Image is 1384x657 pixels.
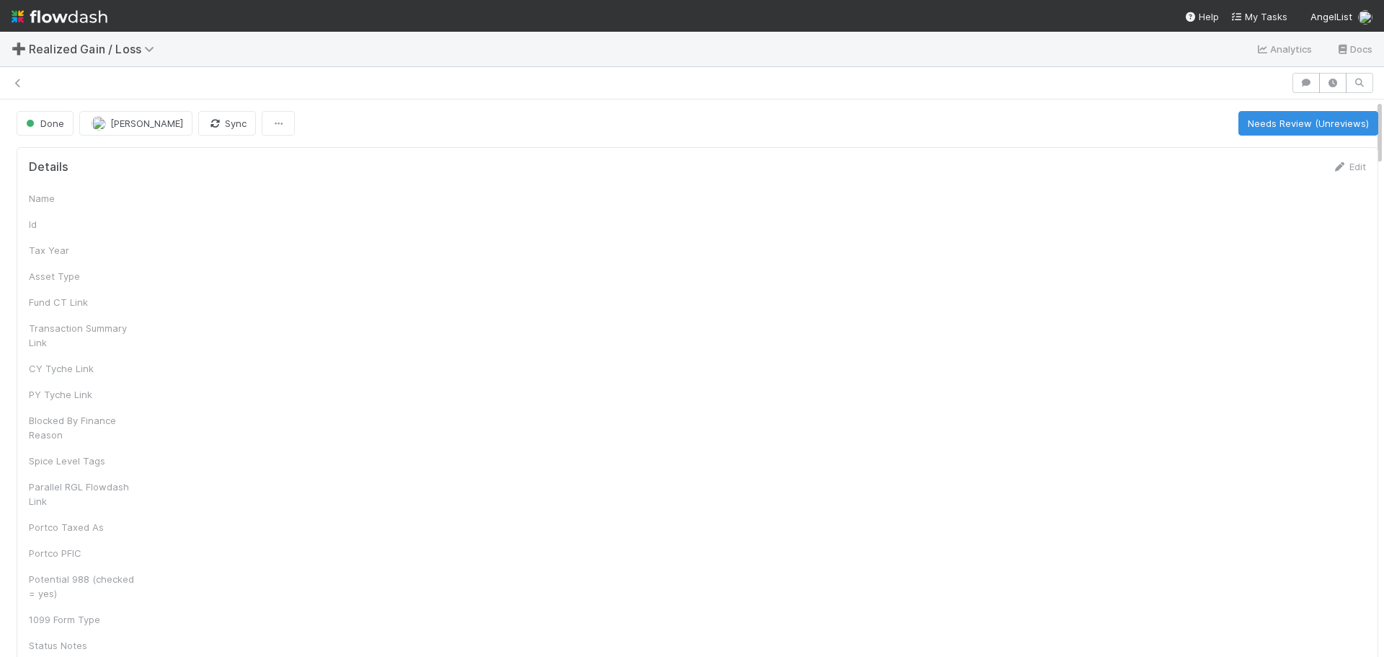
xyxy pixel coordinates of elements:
h5: Details [29,160,68,175]
div: Portco Taxed As [29,520,137,534]
div: Transaction Summary Link [29,321,137,350]
span: My Tasks [1230,11,1287,22]
span: [PERSON_NAME] [110,118,183,129]
div: CY Tyche Link [29,361,137,376]
button: [PERSON_NAME] [79,111,192,136]
div: Status Notes [29,638,137,653]
div: Help [1184,9,1219,24]
img: avatar_37569647-1c78-4889-accf-88c08d42a236.png [92,116,106,131]
div: Fund CT Link [29,295,137,309]
button: Sync [198,111,256,136]
div: Id [29,217,137,232]
div: Blocked By Finance Reason [29,413,137,442]
button: Needs Review (Unreviews) [1238,111,1378,136]
img: logo-inverted-e16ddd16eac7371096b0.svg [12,4,107,29]
div: Asset Type [29,269,137,283]
a: My Tasks [1230,9,1287,24]
a: Analytics [1256,40,1313,58]
img: avatar_bc42736a-3f00-4d10-a11d-d22e63cdc729.png [1358,10,1372,25]
span: Realized Gain / Loss [29,42,161,56]
div: 1099 Form Type [29,612,137,627]
div: Spice Level Tags [29,454,137,468]
span: ➕ [12,43,26,55]
div: Potential 988 (checked = yes) [29,572,137,601]
div: PY Tyche Link [29,387,137,402]
div: Portco PFIC [29,546,137,560]
a: Docs [1336,40,1372,58]
a: Edit [1332,161,1366,172]
div: Parallel RGL Flowdash Link [29,480,137,508]
div: Name [29,191,137,206]
div: Tax Year [29,243,137,257]
span: AngelList [1310,11,1352,22]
